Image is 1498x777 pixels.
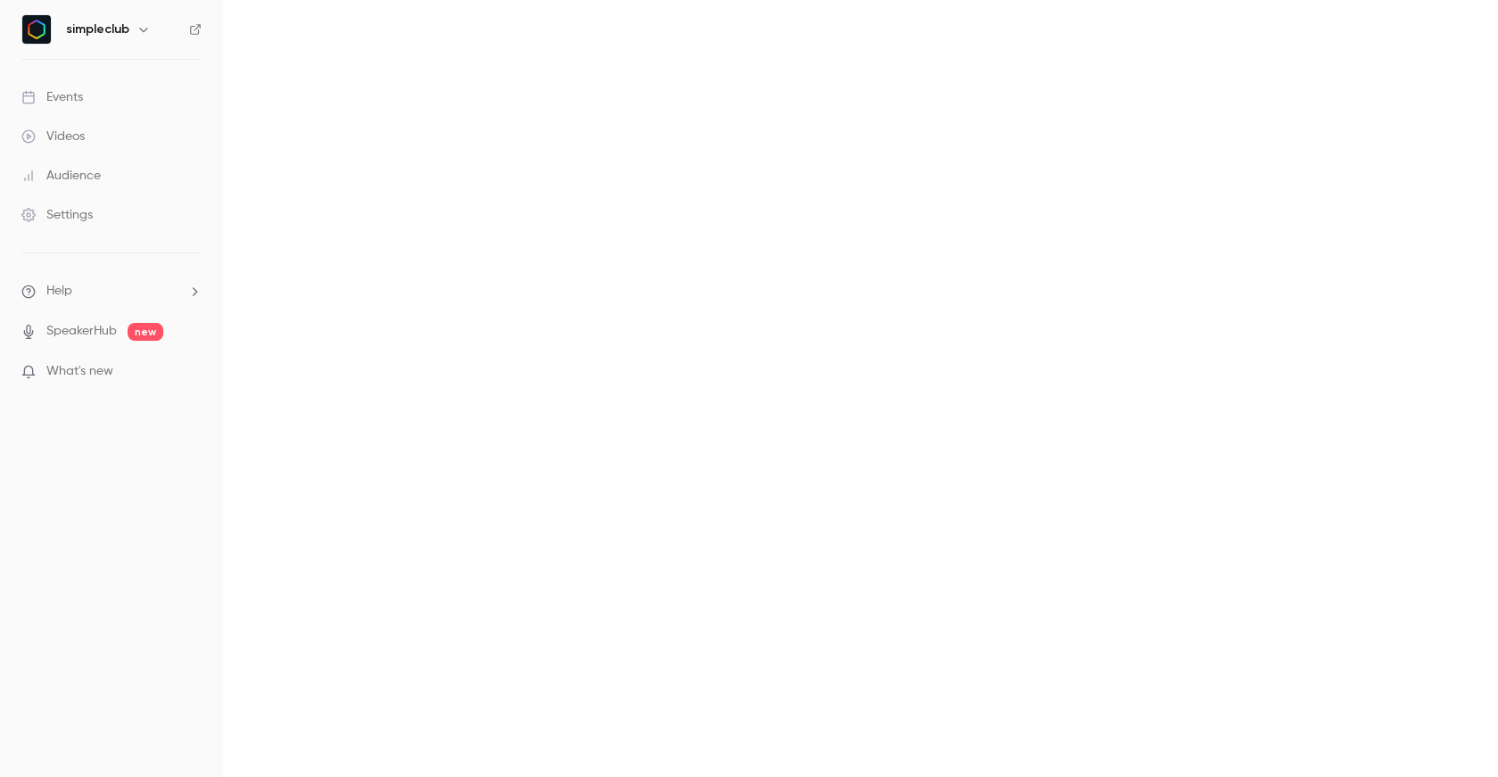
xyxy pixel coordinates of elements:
[46,322,117,341] a: SpeakerHub
[21,206,93,224] div: Settings
[46,362,113,381] span: What's new
[21,88,83,106] div: Events
[21,167,101,185] div: Audience
[128,323,163,341] span: new
[21,282,202,301] li: help-dropdown-opener
[21,128,85,145] div: Videos
[46,282,72,301] span: Help
[22,15,51,44] img: simpleclub
[66,21,129,38] h6: simpleclub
